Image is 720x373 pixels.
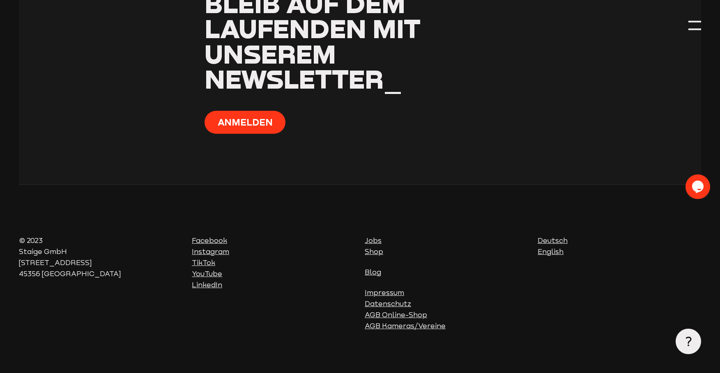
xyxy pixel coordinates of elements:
a: Deutsch [538,236,568,245]
a: Impressum [365,288,404,297]
iframe: chat widget [685,174,712,199]
a: YouTube [192,270,222,278]
button: Anmelden [205,111,286,134]
a: LinkedIn [192,281,222,289]
a: AGB Online-Shop [365,311,427,319]
a: Datenschutz [365,300,411,308]
span: Newsletter_ [205,63,402,94]
a: English [538,247,564,256]
a: Shop [365,247,383,256]
p: © 2023 Staige GmbH [STREET_ADDRESS] 45356 [GEOGRAPHIC_DATA] [19,235,182,279]
a: Instagram [192,247,229,256]
a: Blog [365,268,381,276]
a: Jobs [365,236,382,245]
a: Facebook [192,236,227,245]
a: TikTok [192,259,215,267]
a: AGB Kameras/Vereine [365,322,446,330]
